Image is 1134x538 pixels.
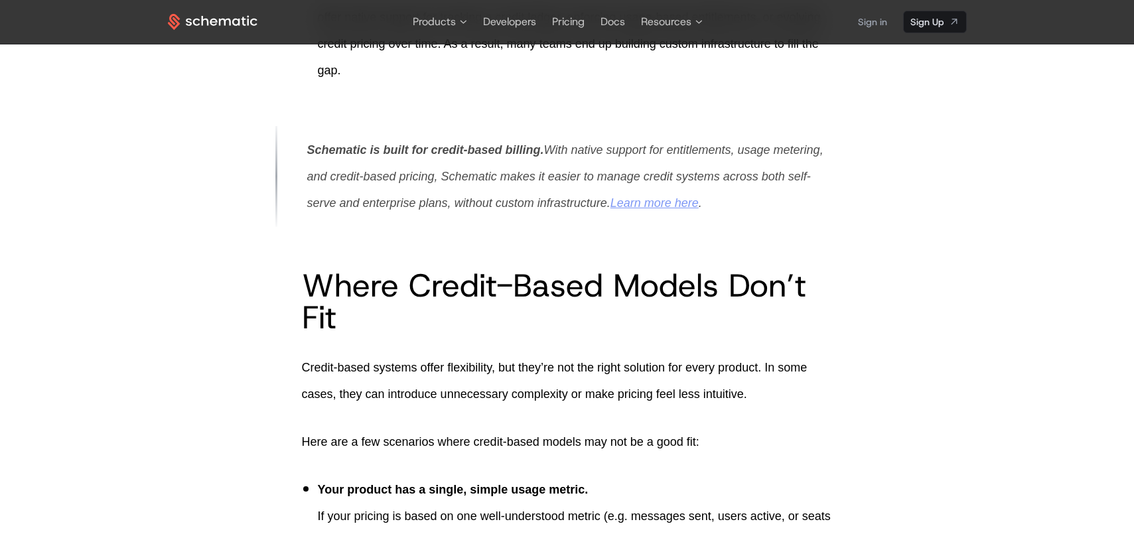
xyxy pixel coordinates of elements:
a: [object Object] [903,11,967,33]
p: Credit-based systems offer flexibility, but they’re not the right solution for every product. In ... [302,354,833,407]
a: Pricing [552,15,585,29]
p: Here are a few scenarios where credit-based models may not be a good fit: [302,429,833,455]
h2: Where Credit-Based Models Don’t Fit [302,269,833,333]
span: Products [413,14,456,30]
span: Schematic is built for credit-based billing. [307,143,544,157]
span: Resources [641,14,691,30]
a: Developers [483,15,536,29]
a: Sign in [858,11,887,33]
span: Your product has a single, simple usage metric. [318,483,589,496]
a: Docs [601,15,625,29]
span: Sign Up [910,15,944,29]
p: With native support for entitlements, usage metering, and credit-based pricing, Schematic makes i... [307,137,833,216]
a: Learn more here [610,196,699,210]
